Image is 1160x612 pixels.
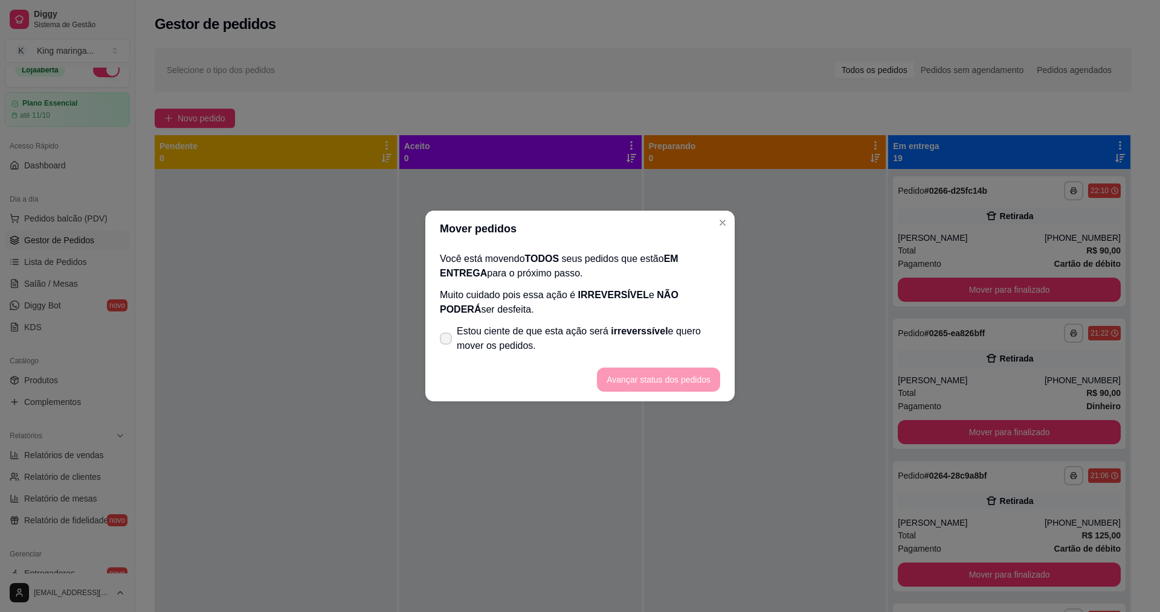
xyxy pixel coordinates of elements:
span: IRREVERSÍVEL [578,290,649,300]
p: Você está movendo seus pedidos que estão para o próximo passo. [440,252,720,281]
header: Mover pedidos [425,211,735,247]
span: Estou ciente de que esta ação será e quero mover os pedidos. [457,324,720,353]
button: Close [713,213,732,232]
span: irreverssível [611,326,668,336]
span: TODOS [525,253,559,264]
span: NÃO PODERÁ [440,290,678,314]
p: Muito cuidado pois essa ação é e ser desfeita. [440,288,720,317]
